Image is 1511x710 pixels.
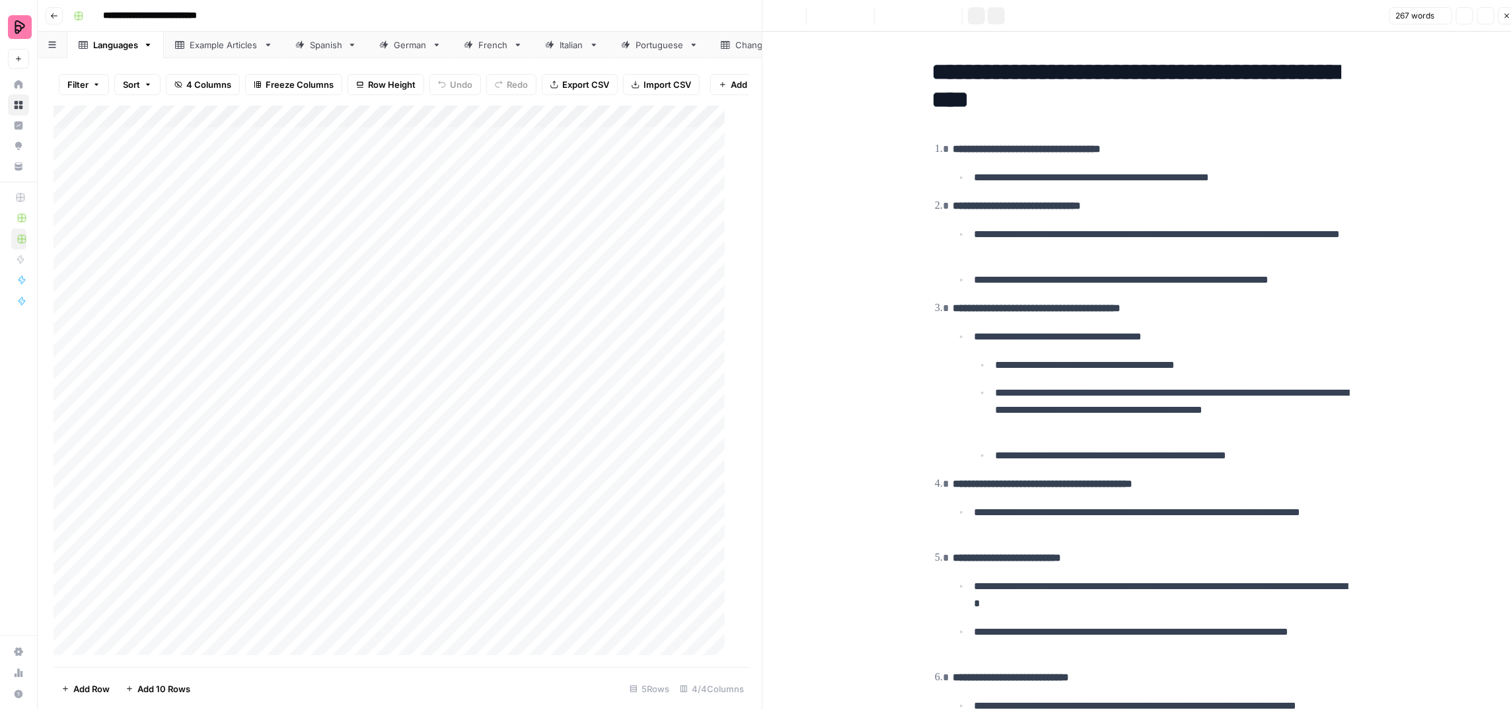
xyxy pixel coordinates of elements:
div: Portuguese [636,38,684,52]
a: Browse [8,94,29,116]
button: 4 Columns [166,74,240,95]
button: Undo [429,74,481,95]
a: French [453,32,534,58]
span: Add 10 Rows [137,682,190,695]
button: Add Column [710,74,790,95]
div: Example Articles [190,38,258,52]
span: Undo [450,78,472,91]
div: Languages [93,38,138,52]
span: 267 words [1395,10,1434,22]
span: Redo [507,78,528,91]
span: Add Row [73,682,110,695]
a: Portuguese [610,32,710,58]
div: French [478,38,508,52]
a: Insights [8,115,29,136]
button: Workspace: Preply [8,11,29,44]
span: 4 Columns [186,78,231,91]
span: Sort [123,78,140,91]
a: Italian [534,32,610,58]
button: Import CSV [623,74,700,95]
a: Languages [67,32,164,58]
img: Preply Logo [8,15,32,39]
button: Help + Support [8,684,29,705]
span: Import CSV [644,78,691,91]
button: Sort [114,74,161,95]
button: Export CSV [542,74,618,95]
a: Spanish [284,32,368,58]
a: Opportunities [8,135,29,157]
div: German [394,38,427,52]
button: Add Row [54,678,118,699]
span: Filter [67,78,89,91]
a: German [368,32,453,58]
div: 5 Rows [624,678,675,699]
a: Settings [8,641,29,662]
span: Freeze Columns [266,78,334,91]
button: Filter [59,74,109,95]
div: Italian [560,38,584,52]
div: Spanish [310,38,342,52]
button: Add 10 Rows [118,678,198,699]
button: 267 words [1389,7,1452,24]
span: Export CSV [562,78,609,91]
button: Redo [486,74,536,95]
a: Home [8,74,29,95]
button: Freeze Columns [245,74,342,95]
button: Row Height [348,74,424,95]
span: Add Column [731,78,782,91]
a: Usage [8,662,29,684]
a: Example Articles [164,32,284,58]
div: 4/4 Columns [675,678,749,699]
div: ChangeLog [735,38,783,52]
span: Row Height [368,78,416,91]
a: Your Data [8,156,29,177]
a: ChangeLog [710,32,809,58]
